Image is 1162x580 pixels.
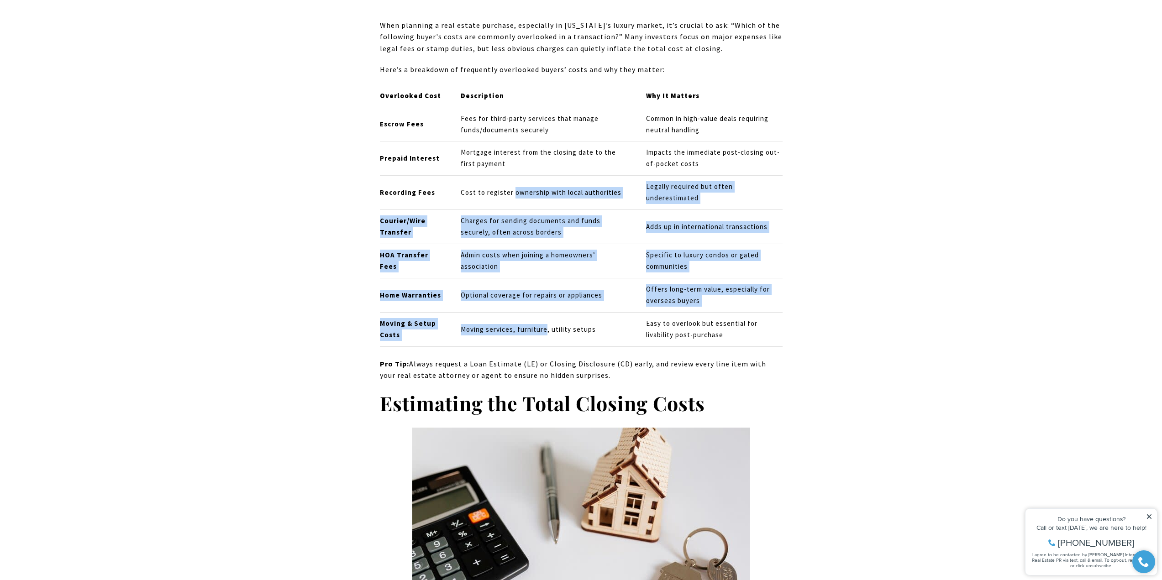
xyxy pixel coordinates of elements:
[638,107,782,141] td: Common in high-value deals requiring neutral handling
[638,209,782,244] td: Adds up in international transactions
[10,29,132,36] div: Call or text [DATE], we are here to help!
[380,358,783,381] p: Always request a Loan Estimate (LE) or Closing Disclosure (CD) early, and review every line item ...
[638,278,782,312] td: Offers long-term value, especially for overseas buyers
[461,91,504,100] strong: Description
[453,209,638,244] td: Charges for sending documents and funds securely, often across borders
[380,120,424,128] strong: Escrow Fees
[453,244,638,278] td: Admin costs when joining a homeowners’ association
[380,319,436,339] strong: Moving & Setup Costs
[638,141,782,175] td: Impacts the immediate post-closing out-of-pocket costs
[380,91,441,100] strong: Overlooked Cost
[380,291,441,299] strong: Home Warranties
[380,20,783,55] p: When planning a real estate purchase, especially in [US_STATE]’s luxury market, it’s crucial to a...
[453,312,638,346] td: Moving services, furniture, utility setups
[380,390,705,416] strong: Estimating the Total Closing Costs
[638,175,782,209] td: Legally required but often underestimated
[453,141,638,175] td: Mortgage interest from the closing date to the first payment
[453,107,638,141] td: Fees for third-party services that manage funds/documents securely
[646,91,699,100] strong: Why It Matters
[380,216,426,236] strong: Courier/Wire Transfer
[638,312,782,346] td: Easy to overlook but essential for livability post-purchase
[453,175,638,209] td: Cost to register ownership with local authorities
[10,21,132,27] div: Do you have questions?
[11,56,130,73] span: I agree to be contacted by [PERSON_NAME] International Real Estate PR via text, call & email. To ...
[380,154,440,162] strong: Prepaid Interest
[453,278,638,312] td: Optional coverage for repairs or appliances
[37,43,114,52] span: [PHONE_NUMBER]
[380,251,428,271] strong: HOA Transfer Fees
[380,359,409,368] strong: Pro Tip:
[380,188,435,197] strong: Recording Fees
[638,244,782,278] td: Specific to luxury condos or gated communities
[380,64,783,76] p: Here’s a breakdown of frequently overlooked buyers’ costs and why they matter:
